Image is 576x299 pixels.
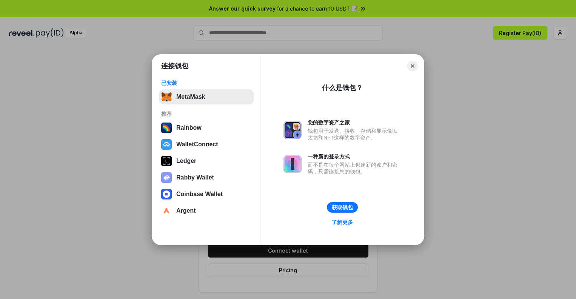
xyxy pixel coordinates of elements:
button: Ledger [159,153,254,169]
img: svg+xml,%3Csvg%20fill%3D%22none%22%20height%3D%2233%22%20viewBox%3D%220%200%2035%2033%22%20width%... [161,92,172,102]
img: svg+xml,%3Csvg%20xmlns%3D%22http%3A%2F%2Fwww.w3.org%2F2000%2Fsvg%22%20fill%3D%22none%22%20viewBox... [161,172,172,183]
h1: 连接钱包 [161,61,188,71]
a: 了解更多 [327,217,357,227]
button: Coinbase Wallet [159,187,254,202]
div: 获取钱包 [332,204,353,211]
div: 一种新的登录方式 [308,153,401,160]
div: 什么是钱包？ [322,83,363,92]
img: svg+xml,%3Csvg%20width%3D%2228%22%20height%3D%2228%22%20viewBox%3D%220%200%2028%2028%22%20fill%3D... [161,205,172,216]
div: 您的数字资产之家 [308,119,401,126]
button: MetaMask [159,89,254,104]
div: 推荐 [161,110,251,117]
div: Rabby Wallet [176,174,214,181]
div: Argent [176,207,196,214]
img: svg+xml,%3Csvg%20xmlns%3D%22http%3A%2F%2Fwww.w3.org%2F2000%2Fsvg%22%20fill%3D%22none%22%20viewBox... [283,155,302,173]
button: Rabby Wallet [159,170,254,185]
div: 已安装 [161,80,251,86]
button: WalletConnect [159,137,254,152]
button: Close [407,61,418,71]
img: svg+xml,%3Csvg%20width%3D%22120%22%20height%3D%22120%22%20viewBox%3D%220%200%20120%20120%22%20fil... [161,123,172,133]
button: Rainbow [159,120,254,135]
div: Coinbase Wallet [176,191,223,198]
div: Rainbow [176,124,202,131]
button: 获取钱包 [327,202,358,213]
div: 而不是在每个网站上创建新的账户和密码，只需连接您的钱包。 [308,161,401,175]
div: 了解更多 [332,219,353,225]
div: Ledger [176,158,196,164]
div: 钱包用于发送、接收、存储和显示像以太坊和NFT这样的数字资产。 [308,127,401,141]
img: svg+xml,%3Csvg%20xmlns%3D%22http%3A%2F%2Fwww.w3.org%2F2000%2Fsvg%22%20width%3D%2228%22%20height%3... [161,156,172,166]
button: Argent [159,203,254,218]
img: svg+xml,%3Csvg%20width%3D%2228%22%20height%3D%2228%22%20viewBox%3D%220%200%2028%2028%22%20fill%3D... [161,139,172,150]
div: MetaMask [176,94,205,100]
div: WalletConnect [176,141,218,148]
img: svg+xml,%3Csvg%20xmlns%3D%22http%3A%2F%2Fwww.w3.org%2F2000%2Fsvg%22%20fill%3D%22none%22%20viewBox... [283,121,302,139]
img: svg+xml,%3Csvg%20width%3D%2228%22%20height%3D%2228%22%20viewBox%3D%220%200%2028%2028%22%20fill%3D... [161,189,172,199]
